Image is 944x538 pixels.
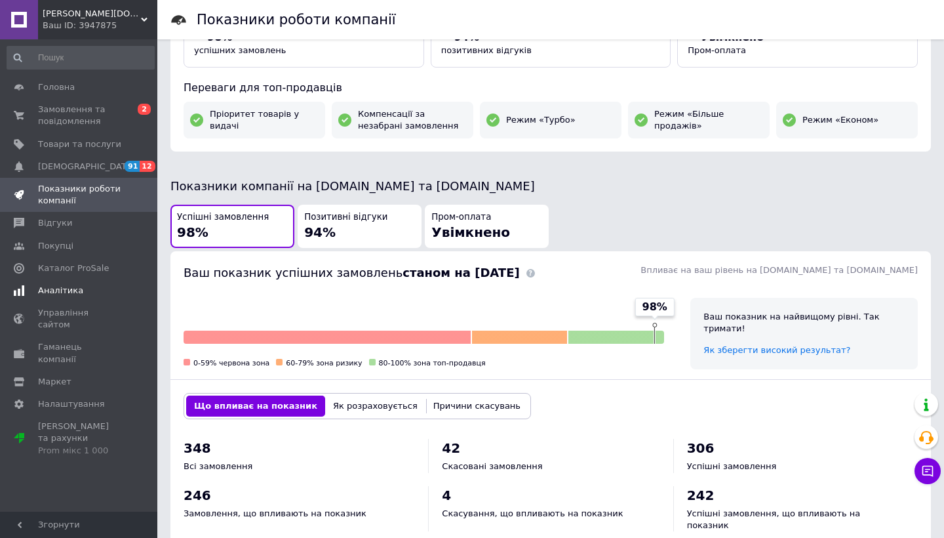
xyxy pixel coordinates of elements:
[38,421,121,457] span: [PERSON_NAME] та рахунки
[170,205,294,249] button: Успішні замовлення98%
[425,396,528,417] button: Причини скасувань
[379,359,486,367] span: 80-100% зона топ-продавця
[442,508,623,518] span: Скасування, що впливають на показник
[687,487,715,503] span: 242
[184,81,342,94] span: Переваги для топ-продавців
[38,161,135,173] span: [DEMOGRAPHIC_DATA]
[431,211,491,224] span: Пром-оплата
[38,307,121,331] span: Управління сайтом
[304,211,387,224] span: Позитивні відгуки
[38,183,121,207] span: Показники роботи компанії
[177,211,269,224] span: Успішні замовлення
[298,205,422,249] button: Позитивні відгуки94%
[425,205,549,249] button: Пром-оплатаУвімкнено
[506,114,576,126] span: Режим «Турбо»
[442,487,451,503] span: 4
[170,179,535,193] span: Показники компанії на [DOMAIN_NAME] та [DOMAIN_NAME]
[802,114,878,126] span: Режим «Економ»
[43,20,157,31] div: Ваш ID: 3947875
[687,440,715,456] span: 306
[138,104,151,115] span: 2
[431,224,510,240] span: Увімкнено
[442,461,542,471] span: Скасовані замовлення
[38,341,121,365] span: Гаманець компанії
[38,240,73,252] span: Покупці
[677,20,918,68] button: УвімкненоПром-оплата
[703,345,850,355] a: Як зберегти високий результат?
[184,440,211,456] span: 348
[38,285,83,297] span: Аналітика
[38,104,121,127] span: Замовлення та повідомлення
[358,108,467,132] span: Компенсації за незабрані замовлення
[184,266,520,279] span: Ваш показник успішних замовлень
[184,508,366,518] span: Замовлення, що впливають на показник
[210,108,319,132] span: Пріоритет товарів у видачі
[43,8,141,20] span: Seriy.Shop
[38,138,121,150] span: Товари та послуги
[431,20,671,68] button: 94%позитивних відгуків
[38,376,71,388] span: Маркет
[304,224,336,240] span: 94%
[688,45,746,55] span: Пром-оплата
[442,440,460,456] span: 42
[38,217,72,229] span: Відгуки
[687,508,861,530] span: Успішні замовлення, що впливають на показник
[38,398,105,410] span: Налаштування
[193,359,269,367] span: 0-59% червона зона
[186,396,325,417] button: Що впливає на показник
[194,45,286,55] span: успішних замовлень
[184,487,211,503] span: 246
[654,108,763,132] span: Режим «Більше продажів»
[197,12,396,28] h1: Показники роботи компанії
[403,266,519,279] b: станом на [DATE]
[642,300,667,314] span: 98%
[441,45,532,55] span: позитивних відгуків
[125,161,140,172] span: 91
[286,359,362,367] span: 60-79% зона ризику
[177,224,208,240] span: 98%
[184,461,252,471] span: Всі замовлення
[325,396,425,417] button: Як розраховується
[914,458,941,484] button: Чат з покупцем
[38,262,109,274] span: Каталог ProSale
[38,445,121,457] div: Prom мікс 1 000
[38,81,75,93] span: Головна
[7,46,155,70] input: Пошук
[184,20,424,68] button: 98%успішних замовлень
[687,461,777,471] span: Успішні замовлення
[140,161,155,172] span: 12
[703,311,905,335] div: Ваш показник на найвищому рівні. Так тримати!
[640,265,918,275] span: Впливає на ваш рівень на [DOMAIN_NAME] та [DOMAIN_NAME]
